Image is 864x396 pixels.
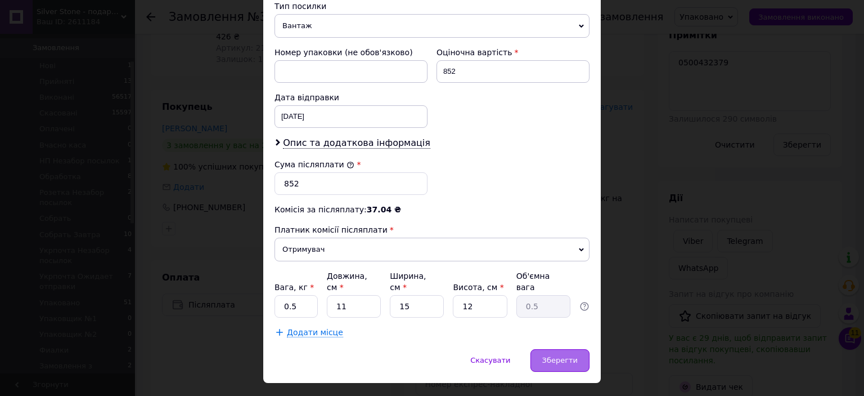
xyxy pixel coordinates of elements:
div: Комісія за післяплату: [274,204,589,215]
span: Зберегти [542,356,578,364]
span: Вантаж [274,14,589,38]
span: Скасувати [470,356,510,364]
span: Опис та додаткова інформація [283,137,430,149]
div: Номер упаковки (не обов'язково) [274,47,427,58]
span: Отримувач [274,238,589,261]
label: Висота, см [453,283,503,292]
span: 37.04 ₴ [367,205,401,214]
div: Об'ємна вага [516,270,570,293]
span: Додати місце [287,328,343,337]
div: Дата відправки [274,92,427,103]
label: Довжина, см [327,272,367,292]
span: Тип посилки [274,2,326,11]
div: Оціночна вартість [436,47,589,58]
label: Ширина, см [390,272,426,292]
span: Платник комісії післяплати [274,225,388,234]
label: Вага, кг [274,283,314,292]
label: Сума післяплати [274,160,354,169]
